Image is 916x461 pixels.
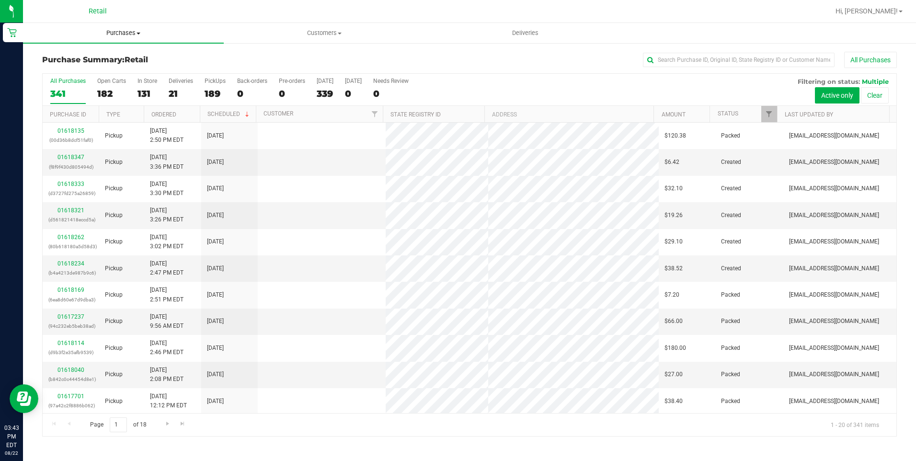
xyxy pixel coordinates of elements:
span: Pickup [105,184,123,193]
p: (00d36b8dcf51faf0) [48,136,93,145]
inline-svg: Retail [7,28,17,37]
span: [EMAIL_ADDRESS][DOMAIN_NAME] [789,397,879,406]
p: (97a42c2f8886b062) [48,401,93,410]
span: [DATE] [207,290,224,300]
a: 01618333 [57,181,84,187]
span: Customers [224,29,424,37]
span: $19.26 [664,211,683,220]
a: Go to the next page [160,417,174,430]
button: All Purchases [844,52,897,68]
span: Pickup [105,237,123,246]
span: 1 - 20 of 341 items [823,417,887,432]
a: 01618135 [57,127,84,134]
span: [DATE] 2:46 PM EDT [150,339,183,357]
span: [DATE] [207,397,224,406]
span: Packed [721,290,740,300]
span: Created [721,158,741,167]
div: [DATE] [317,78,333,84]
p: (d3727fd275a26859) [48,189,93,198]
span: Filtering on status: [798,78,860,85]
div: 0 [345,88,362,99]
span: Created [721,264,741,273]
span: [EMAIL_ADDRESS][DOMAIN_NAME] [789,290,879,300]
span: $38.40 [664,397,683,406]
span: $38.52 [664,264,683,273]
span: Page of 18 [82,417,154,432]
span: [DATE] 3:30 PM EDT [150,180,183,198]
div: 131 [137,88,157,99]
a: Amount [662,111,686,118]
span: Hi, [PERSON_NAME]! [836,7,898,15]
span: [EMAIL_ADDRESS][DOMAIN_NAME] [789,264,879,273]
div: 0 [279,88,305,99]
span: [EMAIL_ADDRESS][DOMAIN_NAME] [789,317,879,326]
span: Created [721,237,741,246]
div: 21 [169,88,193,99]
span: [DATE] [207,131,224,140]
p: (d561821418eccd5a) [48,215,93,224]
a: Last Updated By [785,111,833,118]
div: Needs Review [373,78,409,84]
span: Packed [721,317,740,326]
div: 339 [317,88,333,99]
span: [EMAIL_ADDRESS][DOMAIN_NAME] [789,158,879,167]
a: 01618321 [57,207,84,214]
div: 189 [205,88,226,99]
a: 01618040 [57,367,84,373]
span: Retail [125,55,148,64]
a: Ordered [151,111,176,118]
span: Pickup [105,211,123,220]
a: Purchases [23,23,224,43]
div: PickUps [205,78,226,84]
a: Status [718,110,738,117]
p: (94c232eb5beb38ad) [48,322,93,331]
span: Multiple [862,78,889,85]
p: (b842c0c44454d8e1) [48,375,93,384]
span: Pickup [105,370,123,379]
p: (6ea8d60e67d9dba3) [48,295,93,304]
span: Pickup [105,264,123,273]
span: Pickup [105,317,123,326]
input: 1 [110,417,127,432]
span: $66.00 [664,317,683,326]
span: [DATE] [207,317,224,326]
p: (d9b3f2e35afb9539) [48,348,93,357]
span: [DATE] 12:12 PM EDT [150,392,187,410]
p: (b4a4213de987b9c6) [48,268,93,277]
span: [DATE] [207,211,224,220]
span: [DATE] [207,264,224,273]
span: [DATE] [207,370,224,379]
span: [DATE] [207,158,224,167]
a: Filter [761,106,777,122]
a: 01618262 [57,234,84,241]
div: Open Carts [97,78,126,84]
p: (f8f9f430d805494d) [48,162,93,172]
span: Pickup [105,131,123,140]
span: Pickup [105,397,123,406]
span: Deliveries [499,29,551,37]
span: $29.10 [664,237,683,246]
div: Deliveries [169,78,193,84]
p: (80b618180a5d58d3) [48,242,93,251]
span: [DATE] 3:26 PM EDT [150,206,183,224]
a: 01618347 [57,154,84,161]
span: Packed [721,397,740,406]
span: [DATE] 3:02 PM EDT [150,233,183,251]
p: 03:43 PM EDT [4,424,19,449]
a: Customers [224,23,424,43]
input: Search Purchase ID, Original ID, State Registry ID or Customer Name... [643,53,835,67]
span: Packed [721,370,740,379]
span: Pickup [105,290,123,300]
span: Packed [721,131,740,140]
p: 08/22 [4,449,19,457]
iframe: Resource center [10,384,38,413]
div: In Store [137,78,157,84]
a: Go to the last page [176,417,190,430]
span: [DATE] [207,184,224,193]
a: 01618114 [57,340,84,346]
a: Purchase ID [50,111,86,118]
span: Pickup [105,344,123,353]
span: [DATE] 2:51 PM EDT [150,286,183,304]
span: [DATE] 3:36 PM EDT [150,153,183,171]
a: 01617701 [57,393,84,400]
